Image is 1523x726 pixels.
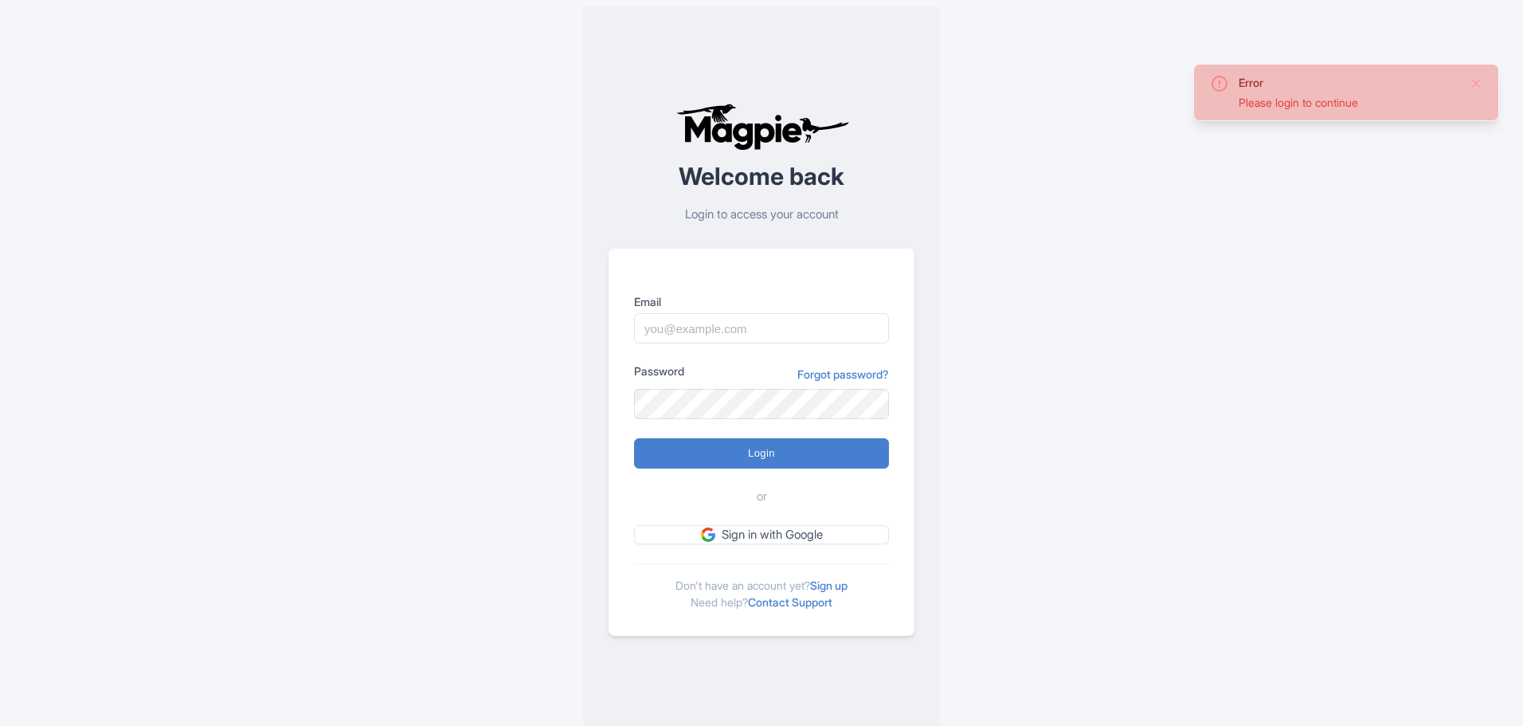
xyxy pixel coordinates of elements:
[672,103,852,151] img: logo-ab69f6fb50320c5b225c76a69d11143b.png
[634,525,889,545] a: Sign in with Google
[609,163,914,190] h2: Welcome back
[1239,94,1457,111] div: Please login to continue
[701,528,715,542] img: google.svg
[634,438,889,469] input: Login
[797,366,889,383] a: Forgot password?
[634,563,889,610] div: Don't have an account yet? Need help?
[609,206,914,224] p: Login to access your account
[1470,74,1482,93] button: Close
[748,595,832,609] a: Contact Support
[634,313,889,343] input: you@example.com
[1239,74,1457,91] div: Error
[634,293,889,310] label: Email
[757,488,767,506] span: or
[810,579,848,592] a: Sign up
[634,363,684,379] label: Password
